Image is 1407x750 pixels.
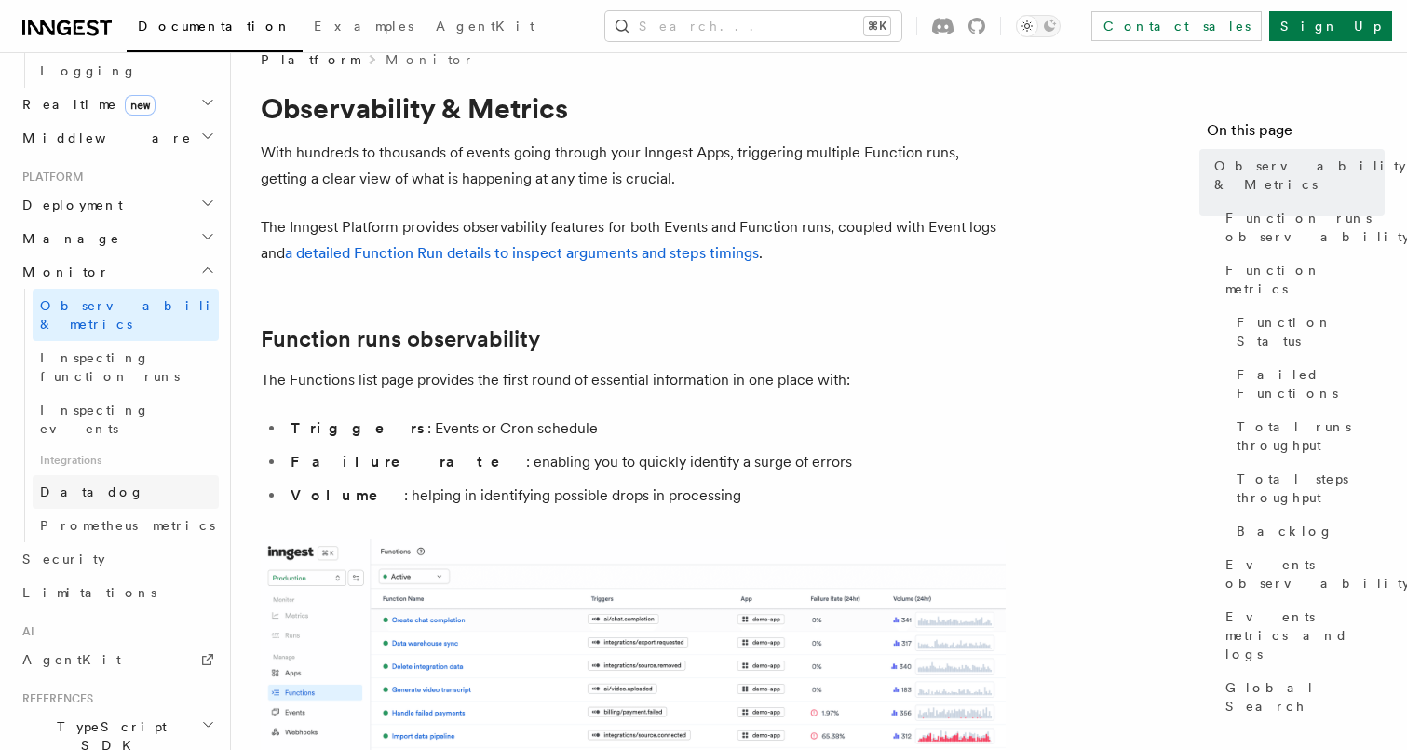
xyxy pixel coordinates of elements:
[33,475,219,509] a: Datadog
[1218,548,1385,600] a: Events observability
[22,585,156,600] span: Limitations
[138,19,291,34] span: Documentation
[1237,313,1385,350] span: Function Status
[1237,417,1385,455] span: Total runs throughput
[15,222,219,255] button: Manage
[261,367,1006,393] p: The Functions list page provides the first round of essential information in one place with:
[291,486,404,504] strong: Volume
[15,121,219,155] button: Middleware
[33,341,219,393] a: Inspecting function runs
[15,624,34,639] span: AI
[33,445,219,475] span: Integrations
[40,63,137,78] span: Logging
[386,50,474,69] a: Monitor
[33,54,219,88] a: Logging
[1229,358,1385,410] a: Failed Functions
[1229,514,1385,548] a: Backlog
[15,170,84,184] span: Platform
[1229,306,1385,358] a: Function Status
[1218,671,1385,723] a: Global Search
[1269,11,1392,41] a: Sign Up
[1207,119,1385,149] h4: On this page
[605,11,901,41] button: Search...⌘K
[15,229,120,248] span: Manage
[22,652,121,667] span: AgentKit
[33,509,219,542] a: Prometheus metrics
[127,6,303,52] a: Documentation
[15,263,110,281] span: Monitor
[291,453,526,470] strong: Failure rate
[15,255,219,289] button: Monitor
[40,518,215,533] span: Prometheus metrics
[15,129,192,147] span: Middleware
[1225,678,1385,716] span: Global Search
[864,17,890,35] kbd: ⌘K
[1225,607,1385,663] span: Events metrics and logs
[15,576,219,609] a: Limitations
[425,6,546,50] a: AgentKit
[15,691,93,706] span: References
[1218,600,1385,671] a: Events metrics and logs
[291,419,427,437] strong: Triggers
[1237,365,1385,402] span: Failed Functions
[1237,470,1385,507] span: Total steps throughput
[1225,261,1385,298] span: Function metrics
[15,95,156,114] span: Realtime
[1218,201,1385,253] a: Function runs observability
[314,19,413,34] span: Examples
[285,449,1006,475] li: : enabling you to quickly identify a surge of errors
[285,416,1006,442] li: : Events or Cron schedule
[1237,522,1333,540] span: Backlog
[22,552,105,566] span: Security
[261,91,1006,125] h1: Observability & Metrics
[1218,253,1385,306] a: Function metrics
[285,483,1006,509] li: : helping in identifying possible drops in processing
[1091,11,1262,41] a: Contact sales
[1207,149,1385,201] a: Observability & Metrics
[303,6,425,50] a: Examples
[15,289,219,542] div: Monitor
[40,484,144,499] span: Datadog
[15,643,219,676] a: AgentKit
[285,244,759,262] a: a detailed Function Run details to inspect arguments and steps timings
[261,214,1006,266] p: The Inngest Platform provides observability features for both Events and Function runs, coupled w...
[15,88,219,121] button: Realtimenew
[15,196,123,214] span: Deployment
[1229,462,1385,514] a: Total steps throughput
[40,298,232,332] span: Observability & metrics
[261,326,540,352] a: Function runs observability
[33,393,219,445] a: Inspecting events
[33,289,219,341] a: Observability & metrics
[1229,410,1385,462] a: Total runs throughput
[125,95,156,116] span: new
[15,542,219,576] a: Security
[40,350,180,384] span: Inspecting function runs
[40,402,150,436] span: Inspecting events
[261,50,359,69] span: Platform
[436,19,534,34] span: AgentKit
[1016,15,1061,37] button: Toggle dark mode
[15,188,219,222] button: Deployment
[261,140,1006,192] p: With hundreds to thousands of events going through your Inngest Apps, triggering multiple Functio...
[1214,157,1406,194] span: Observability & Metrics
